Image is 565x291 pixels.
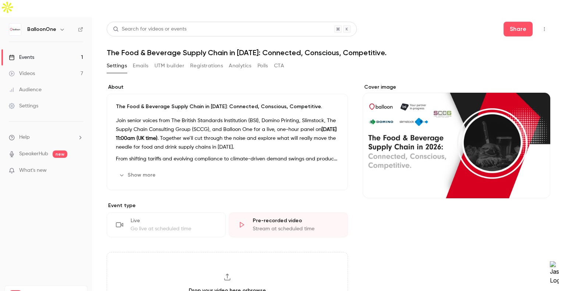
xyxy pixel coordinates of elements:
button: Show more [116,169,160,181]
p: Event type [107,202,348,209]
div: Videos [9,70,35,77]
label: Cover image [363,84,550,91]
section: Cover image [363,84,550,198]
li: help-dropdown-opener [9,134,83,141]
button: Emails [133,60,148,72]
span: Help [19,134,30,141]
div: Pre-recorded videoStream at scheduled time [229,212,348,237]
div: Pre-recorded video [253,217,339,224]
button: Polls [257,60,268,72]
span: What's new [19,167,47,174]
iframe: Noticeable Trigger [74,167,83,174]
div: Stream at scheduled time [253,225,339,233]
div: Search for videos or events [113,25,186,33]
button: Share [504,22,533,36]
button: Settings [107,60,127,72]
div: Settings [9,102,38,110]
h6: BalloonOne [27,26,56,33]
img: BalloonOne [9,24,21,35]
div: Go live at scheduled time [131,225,217,233]
div: Audience [9,86,42,93]
span: new [53,150,67,158]
p: Join senior voices from The British Standards Institution (BSI), Domino Printing, Slimstock, The ... [116,116,339,152]
button: Registrations [190,60,223,72]
div: LiveGo live at scheduled time [107,212,226,237]
button: Analytics [229,60,252,72]
button: UTM builder [154,60,184,72]
p: From shifting tariffs and evolving compliance to climate-driven demand swings and product authent... [116,155,339,163]
label: About [107,84,348,91]
h1: The Food & Beverage Supply Chain in [DATE]: Connected, Conscious, Competitive. [107,48,550,57]
div: Live [131,217,217,224]
a: SpeakerHub [19,150,48,158]
p: The Food & Beverage Supply Chain in [DATE]: Connected, Conscious, Competitive. [116,103,339,110]
div: Events [9,54,34,61]
button: CTA [274,60,284,72]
